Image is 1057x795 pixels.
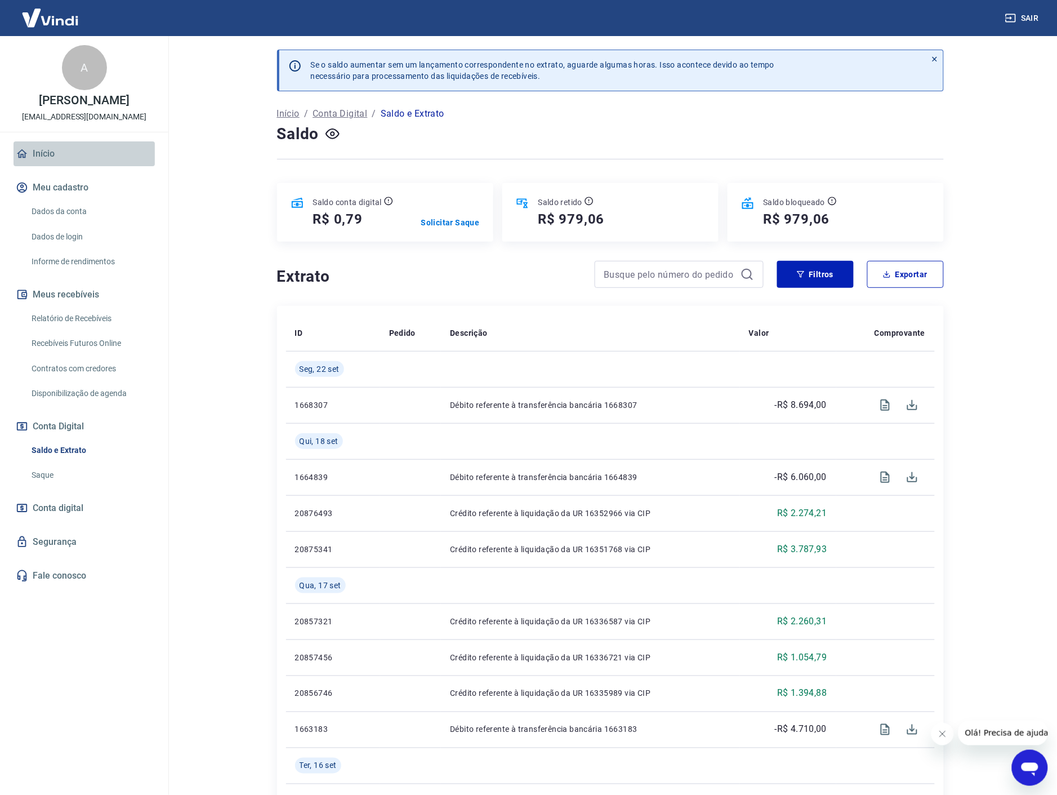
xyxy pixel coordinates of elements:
[749,327,769,339] p: Valor
[300,363,340,375] span: Seg, 22 set
[899,392,926,419] span: Download
[899,464,926,491] span: Download
[764,210,830,228] h5: R$ 979,06
[313,197,382,208] p: Saldo conta digital
[958,721,1048,745] iframe: Mensagem da empresa
[450,508,731,519] p: Crédito referente à liquidação da UR 16352966 via CIP
[277,265,581,288] h4: Extrato
[450,688,731,699] p: Crédito referente à liquidação da UR 16335989 via CIP
[295,688,371,699] p: 20856746
[27,357,155,380] a: Contratos com credores
[14,563,155,588] a: Fale conosco
[311,59,775,82] p: Se o saldo aumentar sem um lançamento correspondente no extrato, aguarde algumas horas. Isso acon...
[450,652,731,663] p: Crédito referente à liquidação da UR 16336721 via CIP
[300,760,337,771] span: Ter, 16 set
[450,724,731,735] p: Débito referente à transferência bancária 1663183
[27,439,155,462] a: Saldo e Extrato
[450,544,731,555] p: Crédito referente à liquidação da UR 16351768 via CIP
[295,399,371,411] p: 1668307
[295,724,371,735] p: 1663183
[450,399,731,411] p: Débito referente à transferência bancária 1668307
[777,651,827,664] p: R$ 1.054,79
[764,197,826,208] p: Saldo bloqueado
[867,261,944,288] button: Exportar
[875,327,925,339] p: Comprovante
[14,141,155,166] a: Início
[899,716,926,743] span: Download
[872,716,899,743] span: Visualizar
[777,261,854,288] button: Filtros
[389,327,416,339] p: Pedido
[538,197,583,208] p: Saldo retido
[450,616,731,627] p: Crédito referente à liquidação da UR 16336587 via CIP
[27,225,155,248] a: Dados de login
[33,500,83,516] span: Conta digital
[372,107,376,121] p: /
[7,8,95,17] span: Olá! Precisa de ajuda?
[295,652,371,663] p: 20857456
[775,470,827,484] p: -R$ 6.060,00
[27,464,155,487] a: Saque
[300,580,341,591] span: Qua, 17 set
[295,508,371,519] p: 20876493
[39,95,129,106] p: [PERSON_NAME]
[295,544,371,555] p: 20875341
[777,687,827,700] p: R$ 1.394,88
[304,107,308,121] p: /
[14,175,155,200] button: Meu cadastro
[1003,8,1043,29] button: Sair
[27,200,155,223] a: Dados da conta
[777,615,827,628] p: R$ 2.260,31
[295,327,303,339] p: ID
[538,210,605,228] h5: R$ 979,06
[295,472,371,483] p: 1664839
[450,327,488,339] p: Descrição
[14,1,87,35] img: Vindi
[277,107,300,121] a: Início
[277,123,319,145] h4: Saldo
[604,266,736,283] input: Busque pelo número do pedido
[300,436,338,447] span: Qui, 18 set
[27,307,155,330] a: Relatório de Recebíveis
[872,392,899,419] span: Visualizar
[775,398,827,412] p: -R$ 8.694,00
[872,464,899,491] span: Visualizar
[313,210,363,228] h5: R$ 0,79
[931,723,954,745] iframe: Fechar mensagem
[381,107,444,121] p: Saldo e Extrato
[775,723,827,736] p: -R$ 4.710,00
[450,472,731,483] p: Débito referente à transferência bancária 1664839
[295,616,371,627] p: 20857321
[421,217,480,228] a: Solicitar Saque
[27,250,155,273] a: Informe de rendimentos
[14,496,155,521] a: Conta digital
[14,414,155,439] button: Conta Digital
[22,111,146,123] p: [EMAIL_ADDRESS][DOMAIN_NAME]
[1012,750,1048,786] iframe: Botão para abrir a janela de mensagens
[27,332,155,355] a: Recebíveis Futuros Online
[62,45,107,90] div: A
[777,507,827,520] p: R$ 2.274,21
[313,107,367,121] a: Conta Digital
[14,282,155,307] button: Meus recebíveis
[777,543,827,556] p: R$ 3.787,93
[14,530,155,554] a: Segurança
[27,382,155,405] a: Disponibilização de agenda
